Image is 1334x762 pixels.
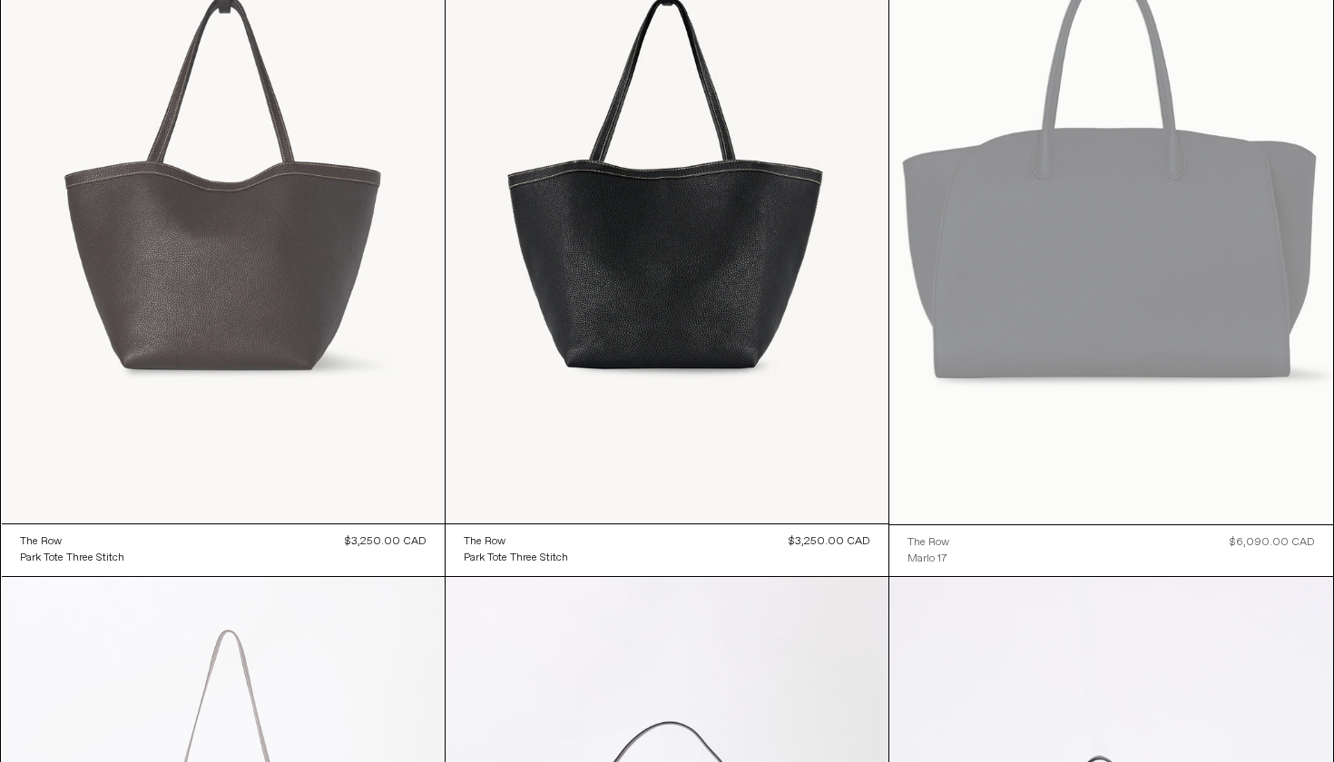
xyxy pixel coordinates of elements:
[20,550,124,566] a: Park Tote Three Stitch
[1230,534,1315,551] div: $6,090.00 CAD
[464,551,568,566] div: Park Tote Three Stitch
[345,533,427,550] div: $3,250.00 CAD
[789,533,870,550] div: $3,250.00 CAD
[907,552,947,567] div: Marlo 17
[907,535,949,551] div: The Row
[464,550,568,566] a: Park Tote Three Stitch
[464,534,505,550] div: The Row
[20,551,124,566] div: Park Tote Three Stitch
[907,551,949,567] a: Marlo 17
[20,533,124,550] a: The Row
[907,534,949,551] a: The Row
[20,534,62,550] div: The Row
[464,533,568,550] a: The Row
